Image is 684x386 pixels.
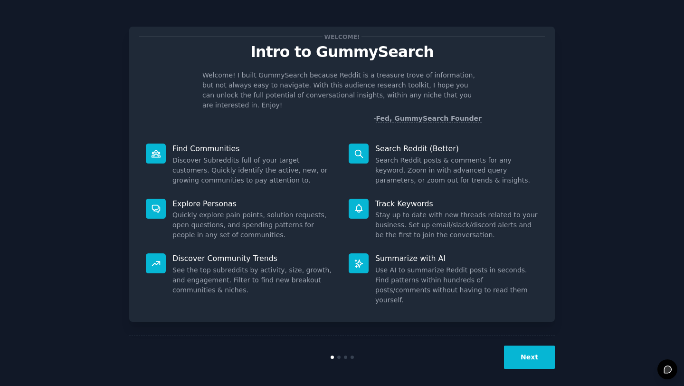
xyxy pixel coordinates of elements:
[172,144,335,154] p: Find Communities
[375,210,538,240] dd: Stay up to date with new threads related to your business. Set up email/slack/discord alerts and ...
[172,199,335,209] p: Explore Personas
[504,346,555,369] button: Next
[139,44,545,60] p: Intro to GummySearch
[172,155,335,185] dd: Discover Subreddits full of your target customers. Quickly identify the active, new, or growing c...
[373,114,482,124] div: -
[375,253,538,263] p: Summarize with AI
[172,253,335,263] p: Discover Community Trends
[375,144,538,154] p: Search Reddit (Better)
[376,115,482,123] a: Fed, GummySearch Founder
[323,32,361,42] span: Welcome!
[375,199,538,209] p: Track Keywords
[172,265,335,295] dd: See the top subreddits by activity, size, growth, and engagement. Filter to find new breakout com...
[202,70,482,110] p: Welcome! I built GummySearch because Reddit is a treasure trove of information, but not always ea...
[172,210,335,240] dd: Quickly explore pain points, solution requests, open questions, and spending patterns for people ...
[375,155,538,185] dd: Search Reddit posts & comments for any keyword. Zoom in with advanced query parameters, or zoom o...
[375,265,538,305] dd: Use AI to summarize Reddit posts in seconds. Find patterns within hundreds of posts/comments with...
